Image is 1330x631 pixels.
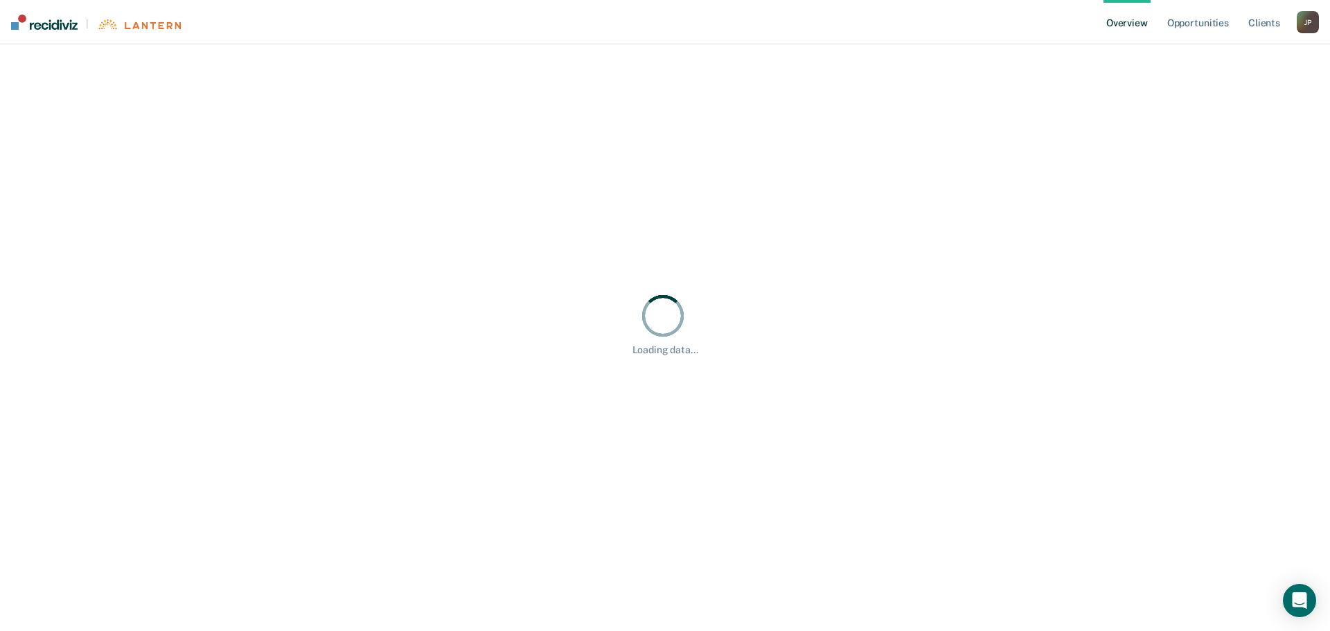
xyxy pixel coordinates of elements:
a: | [11,15,181,30]
button: JP [1297,11,1319,33]
div: J P [1297,11,1319,33]
div: Open Intercom Messenger [1283,584,1316,617]
span: | [78,18,97,30]
img: Recidiviz [11,15,78,30]
img: Lantern [97,19,181,30]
